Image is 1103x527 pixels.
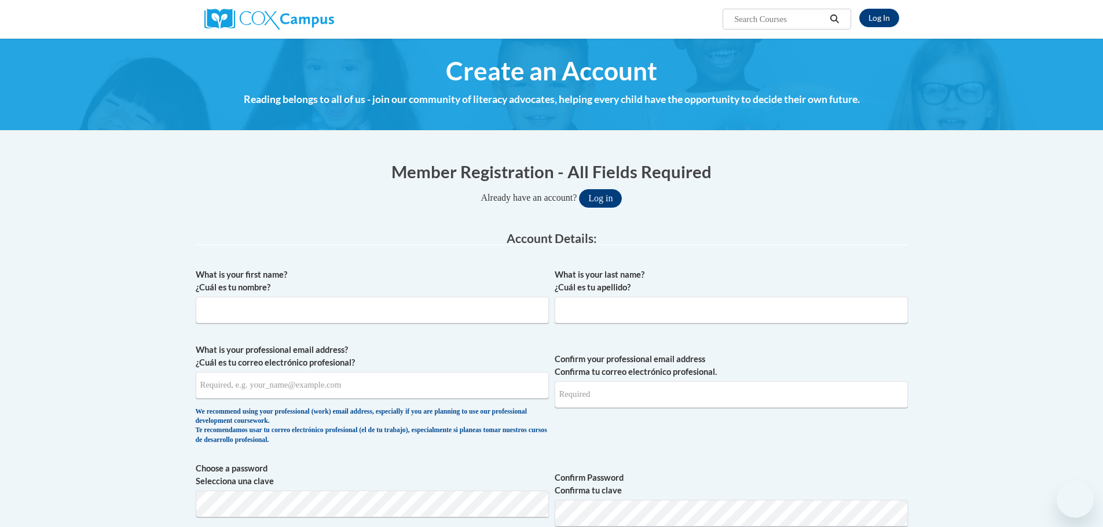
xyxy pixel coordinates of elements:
[507,231,597,245] span: Account Details:
[481,193,577,202] span: Already have an account?
[196,160,908,183] h1: Member Registration - All Fields Required
[1057,481,1094,518] iframe: Button to launch messaging window
[196,372,549,399] input: Metadata input
[204,9,334,30] img: Cox Campus
[555,353,908,378] label: Confirm your professional email address Confirma tu correo electrónico profesional.
[196,297,549,323] input: Metadata input
[733,12,826,26] input: Search Courses
[196,407,549,445] div: We recommend using your professional (work) email address, especially if you are planning to use ...
[555,381,908,408] input: Required
[196,268,549,294] label: What is your first name? ¿Cuál es tu nombre?
[555,471,908,497] label: Confirm Password Confirma tu clave
[196,344,549,369] label: What is your professional email address? ¿Cuál es tu correo electrónico profesional?
[859,9,899,27] a: Log In
[196,462,549,488] label: Choose a password Selecciona una clave
[555,297,908,323] input: Metadata input
[579,189,622,208] button: Log in
[196,92,908,107] h4: Reading belongs to all of us - join our community of literacy advocates, helping every child have...
[446,56,657,86] span: Create an Account
[555,268,908,294] label: What is your last name? ¿Cuál es tu apellido?
[826,12,843,26] button: Search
